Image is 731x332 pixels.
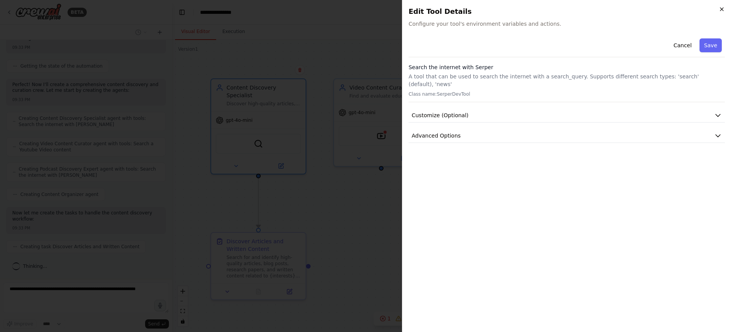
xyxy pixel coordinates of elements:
[412,111,468,119] span: Customize (Optional)
[408,6,725,17] h2: Edit Tool Details
[408,91,725,97] p: Class name: SerperDevTool
[408,20,725,28] span: Configure your tool's environment variables and actions.
[669,38,696,52] button: Cancel
[408,63,725,71] h3: Search the internet with Serper
[408,108,725,123] button: Customize (Optional)
[408,73,725,88] p: A tool that can be used to search the internet with a search_query. Supports different search typ...
[412,132,461,139] span: Advanced Options
[408,129,725,143] button: Advanced Options
[700,38,722,52] button: Save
